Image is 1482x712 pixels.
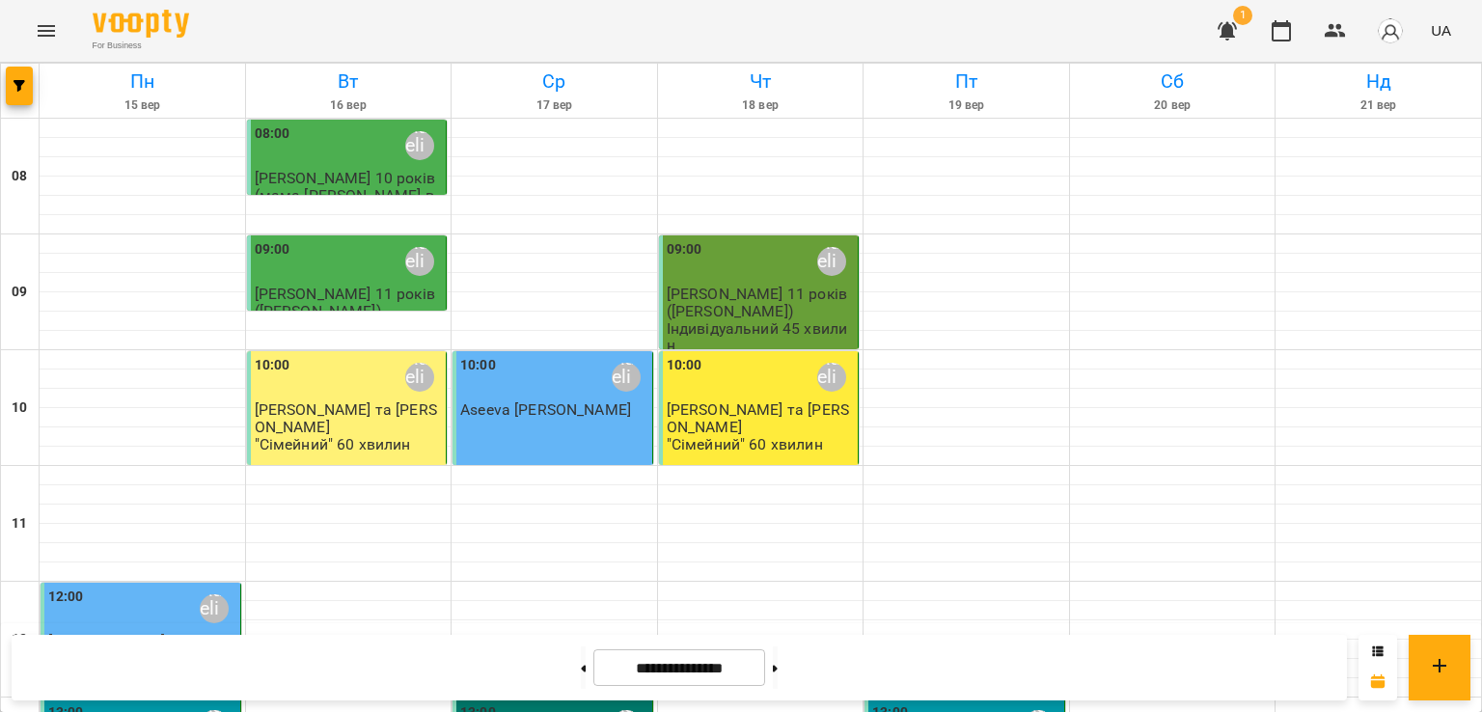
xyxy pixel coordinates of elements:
h6: Ср [454,67,654,96]
label: 12:00 [48,587,84,608]
p: "Сімейний" 60 хвилин [255,436,411,452]
div: Adelina [817,363,846,392]
span: UA [1431,20,1451,41]
h6: Пн [42,67,242,96]
h6: Нд [1278,67,1478,96]
h6: Сб [1073,67,1273,96]
span: [PERSON_NAME] 10 років (мама [PERSON_NAME] в тг) [255,169,435,221]
p: "Сімейний" 60 хвилин [667,436,823,452]
div: Adelina [612,363,641,392]
label: 10:00 [255,355,290,376]
h6: Пт [866,67,1066,96]
span: For Business [93,40,189,52]
label: 09:00 [667,239,702,260]
h6: 17 вер [454,96,654,115]
label: 10:00 [667,355,702,376]
h6: Чт [661,67,861,96]
span: [PERSON_NAME] та [PERSON_NAME] [667,400,849,435]
h6: 09 [12,282,27,303]
h6: Вт [249,67,449,96]
h6: 10 [12,397,27,419]
h6: 16 вер [249,96,449,115]
span: Aseeva [PERSON_NAME] [460,400,631,419]
h6: 19 вер [866,96,1066,115]
h6: 15 вер [42,96,242,115]
button: UA [1423,13,1459,48]
span: 1 [1233,6,1252,25]
img: Voopty Logo [93,10,189,38]
label: 08:00 [255,123,290,145]
label: 10:00 [460,355,496,376]
div: Adelina [405,363,434,392]
img: avatar_s.png [1377,17,1404,44]
label: 09:00 [255,239,290,260]
span: [PERSON_NAME] 11 років ([PERSON_NAME]) [255,285,435,319]
p: Індивідуальний 45 хвилин [667,320,855,354]
div: Adelina [405,247,434,276]
span: [PERSON_NAME] та [PERSON_NAME] [255,400,437,435]
span: [PERSON_NAME] 11 років ([PERSON_NAME]) [667,285,847,319]
div: Adelina [200,594,229,623]
h6: 08 [12,166,27,187]
h6: 18 вер [661,96,861,115]
h6: 21 вер [1278,96,1478,115]
h6: 11 [12,513,27,534]
button: Menu [23,8,69,54]
div: Adelina [405,131,434,160]
h6: 20 вер [1073,96,1273,115]
div: Adelina [817,247,846,276]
